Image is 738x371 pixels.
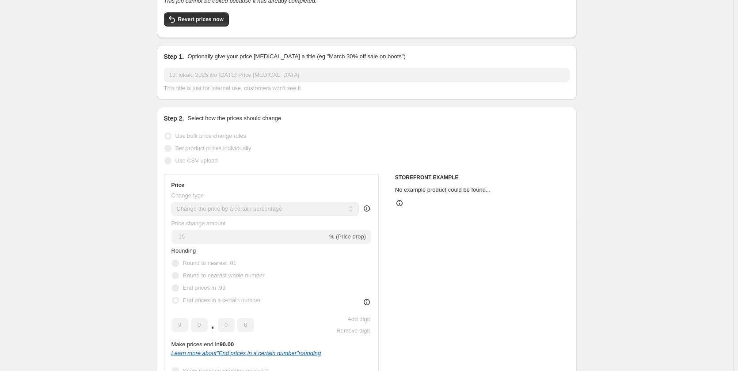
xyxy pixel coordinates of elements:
[164,52,184,61] h2: Step 1.
[171,350,321,356] i: Learn more about " End prices in a certain number " rounding
[178,16,224,23] span: Revert prices now
[183,272,265,279] span: Round to nearest whole number
[183,284,226,291] span: End prices in .99
[395,185,570,194] p: No example product could be found...
[164,12,229,26] button: Revert prices now
[237,318,254,332] input: ﹡
[171,192,204,199] span: Change type
[210,318,215,332] span: .
[171,350,321,356] a: Learn more about"End prices in a certain number"rounding
[171,341,234,348] span: Make prices end in
[191,318,208,332] input: ﹡
[175,132,246,139] span: Use bulk price change rules
[175,157,218,164] span: Use CSV upload
[329,233,366,240] span: % (Price drop)
[171,230,327,244] input: -15
[164,68,570,82] input: 30% off holiday sale
[171,220,226,227] span: Price change amount
[218,318,235,332] input: ﹡
[171,182,184,189] h3: Price
[164,114,184,123] h2: Step 2.
[164,85,301,91] span: This title is just for internal use, customers won't see it
[220,341,234,348] b: 90.00
[183,260,236,266] span: Round to nearest .01
[395,174,570,181] h6: STOREFRONT EXAMPLE
[187,114,281,123] p: Select how the prices should change
[187,52,405,61] p: Optionally give your price [MEDICAL_DATA] a title (eg "March 30% off sale on boots")
[183,297,261,303] span: End prices in a certain number
[171,318,188,332] input: ﹡
[362,204,371,213] div: help
[171,247,196,254] span: Rounding
[175,145,251,151] span: Set product prices individually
